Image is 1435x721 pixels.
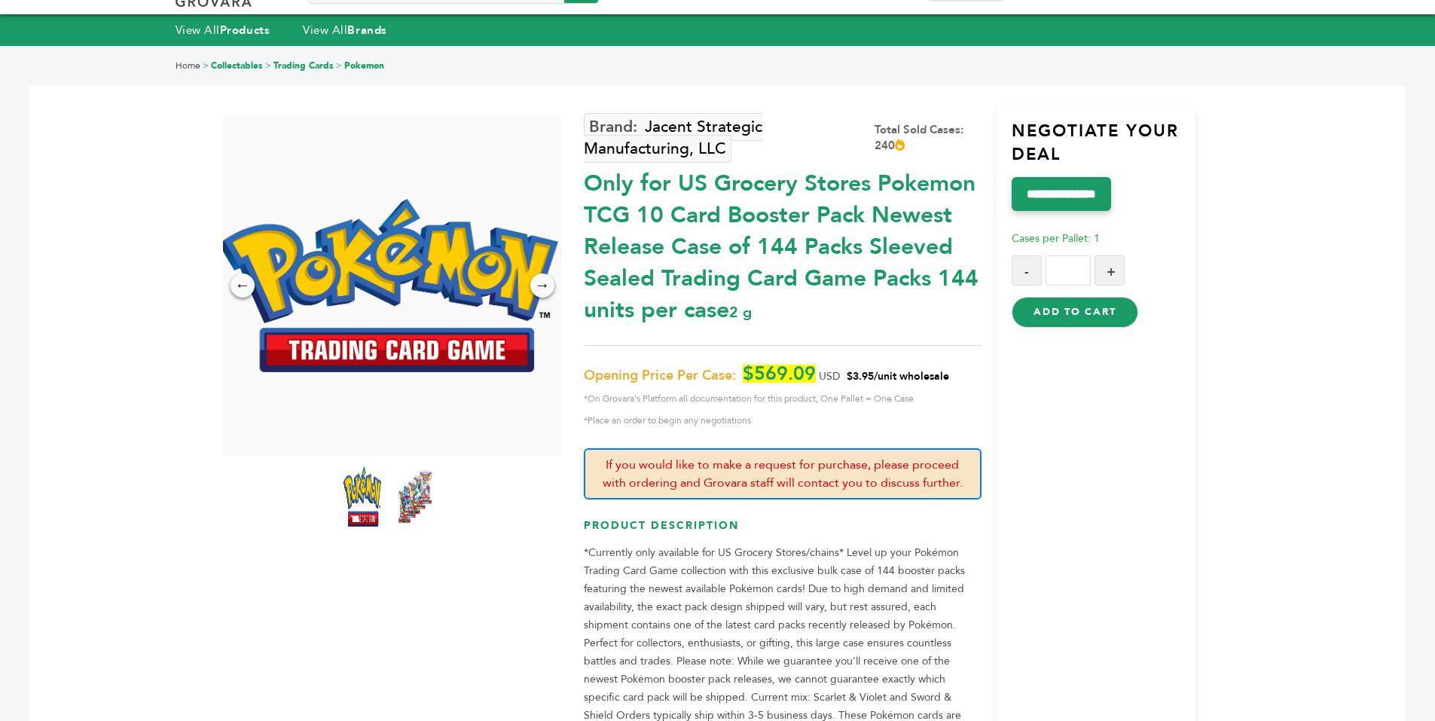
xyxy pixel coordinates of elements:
[219,199,558,372] img: *Only for US Grocery Stores* Pokemon TCG 10 Card Booster Pack – Newest Release (Case of 144 Packs...
[231,273,255,298] div: ←
[396,466,434,527] img: *Only for US Grocery Stores* Pokemon TCG 10 Card Booster Pack – Newest Release (Case of 144 Packs...
[176,23,270,38] a: View AllProducts
[176,60,200,72] a: Home
[847,369,949,383] span: $3.95/unit wholesale
[336,60,342,72] span: >
[1012,255,1042,286] button: -
[211,60,263,72] a: Collectables
[875,122,982,154] div: Total Sold Cases: 240
[584,367,736,385] span: Opening Price Per Case:
[1012,231,1100,246] span: Cases per Pallet: 1
[584,518,982,545] h3: Product Description
[819,369,840,383] span: USD
[584,390,982,408] span: *On Grovara's Platform all documentation for this product, One Pallet = One Case
[743,365,816,383] span: $569.09
[584,411,982,429] span: *Place an order to begin any negotiations
[347,23,386,38] strong: Brands
[303,23,387,38] a: View AllBrands
[203,60,209,72] span: >
[344,60,384,72] a: Pokemon
[265,60,271,72] span: >
[1012,120,1195,178] h3: Negotiate Your Deal
[584,160,982,326] div: Only for US Grocery Stores Pokemon TCG 10 Card Booster Pack Newest Release Case of 144 Packs Slee...
[729,302,752,322] span: 2 g
[584,448,982,500] p: If you would like to make a request for purchase, please proceed with ordering and Grovara staff ...
[1095,255,1125,286] button: +
[584,113,762,163] a: Jacent Strategic Manufacturing, LLC
[1012,297,1137,327] button: Add to Cart
[343,466,381,527] img: *Only for US Grocery Stores* Pokemon TCG 10 Card Booster Pack – Newest Release (Case of 144 Packs...
[220,23,270,38] strong: Products
[530,273,554,298] div: →
[273,60,334,72] a: Trading Cards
